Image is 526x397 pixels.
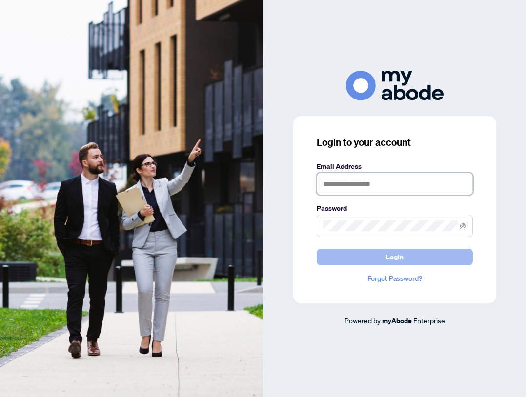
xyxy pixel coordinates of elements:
[346,71,444,100] img: ma-logo
[344,316,381,325] span: Powered by
[317,273,473,284] a: Forgot Password?
[317,136,473,149] h3: Login to your account
[382,316,412,326] a: myAbode
[317,249,473,265] button: Login
[413,316,445,325] span: Enterprise
[460,222,466,229] span: eye-invisible
[317,203,473,214] label: Password
[386,249,404,265] span: Login
[317,161,473,172] label: Email Address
